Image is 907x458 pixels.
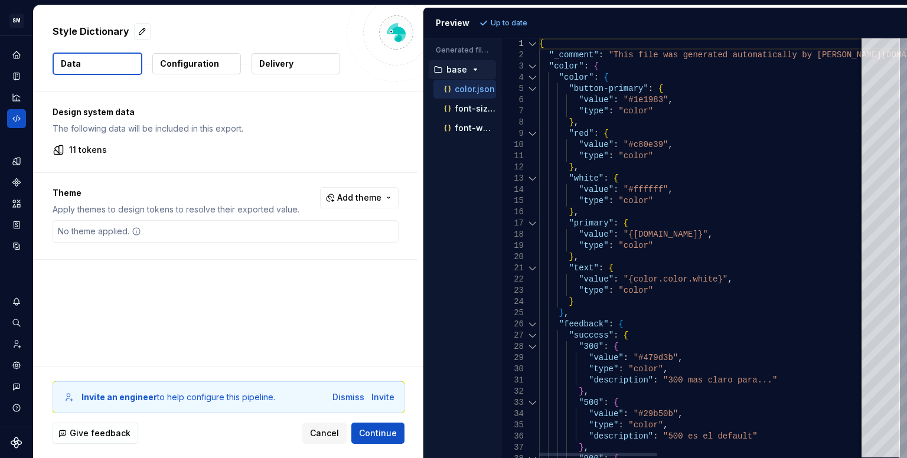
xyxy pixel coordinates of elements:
span: : [614,230,618,239]
span: "300 mas claro para..." [663,375,777,385]
div: 21 [501,263,524,274]
div: to help configure this pipeline. [81,391,275,403]
span: "#1e1983" [624,95,668,104]
a: Documentation [7,67,26,86]
span: "value" [589,353,624,362]
span: : [609,196,614,205]
button: font-weight.json [433,122,496,135]
span: "color" [618,151,653,161]
span: } [579,387,583,396]
span: { [618,319,623,329]
div: 10 [501,139,524,151]
button: Notifications [7,292,26,311]
div: 33 [501,397,524,408]
p: Data [61,58,81,70]
div: 2 [501,50,524,61]
div: 35 [501,420,524,431]
span: , [663,420,668,430]
span: "feedback" [559,319,608,329]
div: No theme applied. [53,221,146,242]
span: { [624,218,628,228]
div: Click to collapse the range. [525,319,540,330]
div: 31 [501,375,524,386]
span: "type" [579,286,608,295]
span: , [668,185,673,194]
div: Click to collapse the range. [525,330,540,341]
span: "color" [618,286,653,295]
div: 4 [501,72,524,83]
span: } [569,297,573,306]
div: 11 [501,151,524,162]
span: Cancel [310,427,339,439]
div: Click to collapse the range. [525,341,540,352]
div: 18 [501,229,524,240]
button: Dismiss [332,391,364,403]
div: Click to collapse the range. [525,38,540,50]
span: "color" [559,73,593,82]
button: color.json [433,83,496,96]
span: "color" [628,420,663,430]
div: 3 [501,61,524,72]
div: Click to collapse the range. [525,173,540,184]
div: 7 [501,106,524,117]
span: : [653,375,658,385]
div: 14 [501,184,524,195]
div: 30 [501,364,524,375]
a: Design tokens [7,152,26,171]
span: , [663,364,668,374]
span: : [603,342,608,351]
a: Components [7,173,26,192]
a: Storybook stories [7,215,26,234]
p: Apply themes to design tokens to resolve their exported value. [53,204,299,215]
a: Supernova Logo [11,437,22,449]
span: : [609,286,614,295]
span: : [609,106,614,116]
div: Click to collapse the range. [525,61,540,72]
a: Analytics [7,88,26,107]
span: "type" [589,420,618,430]
span: "value" [589,409,624,418]
button: Cancel [302,423,347,444]
div: 19 [501,240,524,251]
p: Design system data [53,106,399,118]
p: Generated files [436,45,489,55]
span: "text" [569,263,598,273]
div: 29 [501,352,524,364]
span: , [584,443,589,452]
span: "type" [579,106,608,116]
div: 37 [501,442,524,453]
div: Preview [436,17,469,29]
span: { [614,342,618,351]
button: Invite [371,391,394,403]
div: Click to collapse the range. [525,397,540,408]
span: : [584,61,589,71]
span: "#ffffff" [624,185,668,194]
p: base [446,65,467,74]
a: Settings [7,356,26,375]
span: , [708,230,713,239]
div: 6 [501,94,524,106]
a: Home [7,45,26,64]
div: 23 [501,285,524,296]
span: { [658,84,663,93]
span: , [668,140,673,149]
span: , [678,409,683,418]
span: "color" [618,241,653,250]
span: : [603,398,608,407]
span: : [614,331,618,340]
div: 1 [501,38,524,50]
a: Assets [7,194,26,213]
div: 12 [501,162,524,173]
span: : [609,151,614,161]
span: "500 es el default" [663,431,758,441]
span: "This file was generated automatically by [PERSON_NAME] [609,50,882,60]
span: "{color.color.white}" [624,274,727,284]
span: } [569,207,573,217]
a: Data sources [7,237,26,256]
